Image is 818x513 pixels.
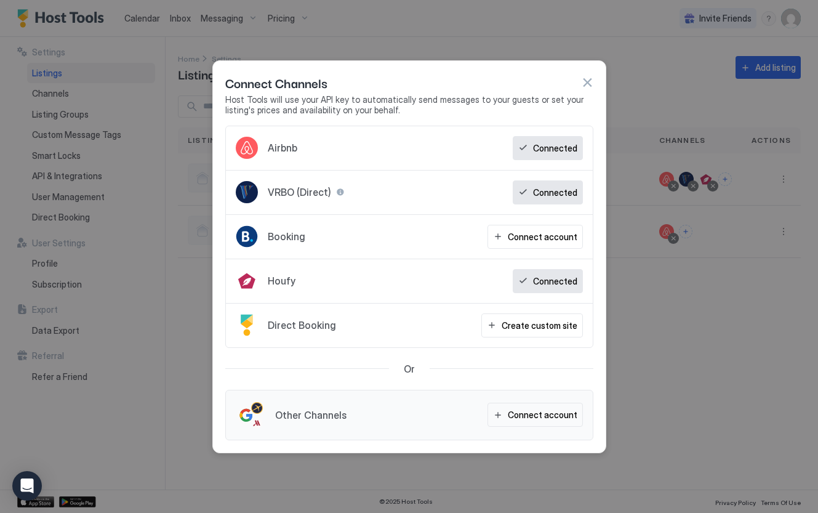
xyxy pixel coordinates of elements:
[513,136,583,160] button: Connected
[533,186,577,199] div: Connected
[275,409,347,421] span: Other Channels
[225,73,327,92] span: Connect Channels
[268,319,336,331] span: Direct Booking
[533,142,577,155] div: Connected
[508,230,577,243] div: Connect account
[502,319,577,332] div: Create custom site
[268,142,297,154] span: Airbnb
[12,471,42,501] div: Open Intercom Messenger
[533,275,577,288] div: Connected
[513,180,583,204] button: Connected
[481,313,583,337] button: Create custom site
[225,94,593,116] span: Host Tools will use your API key to automatically send messages to your guests or set your listin...
[268,186,331,198] span: VRBO (Direct)
[268,275,295,287] span: Houfy
[513,269,583,293] button: Connected
[487,225,583,249] button: Connect account
[508,408,577,421] div: Connect account
[487,403,583,427] button: Connect account
[404,363,415,375] span: Or
[268,230,305,243] span: Booking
